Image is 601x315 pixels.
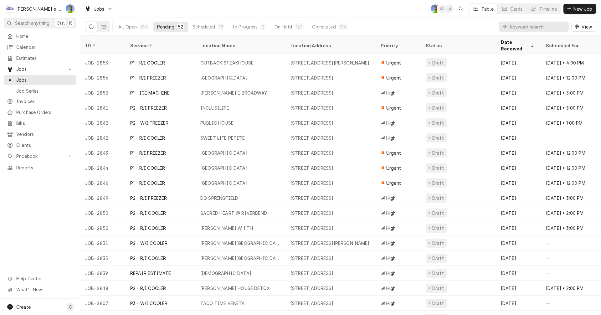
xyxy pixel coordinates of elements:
div: JOB-2843 [80,145,125,160]
div: 2 [261,23,265,30]
div: P1 - R/I COOLER [130,165,165,171]
div: [STREET_ADDRESS] [290,210,334,216]
div: Timeline [539,6,557,12]
span: High [386,255,396,261]
div: P2 - R/I COOLER [130,285,166,292]
div: P1 - R/I COOLER [130,59,165,66]
div: P1 - R/I COOLER [130,135,165,141]
div: Draft [431,135,445,141]
span: Jobs [94,6,105,12]
div: [DATE] [496,266,541,281]
a: Go to Jobs [82,4,115,14]
span: Home [16,33,73,39]
span: K [69,20,72,26]
div: JOB-2853 [80,55,125,70]
div: Draft [431,210,445,216]
span: Urgent [386,105,401,111]
div: JOB-2856 [80,70,125,85]
span: Clients [16,142,73,148]
div: JOB-2807 [80,296,125,311]
a: Job Series [4,86,76,96]
div: GA [66,4,74,13]
div: [PERSON_NAME][GEOGRAPHIC_DATA] [200,255,280,261]
div: [DATE] [496,205,541,220]
div: [DATE] [496,175,541,190]
div: Draft [431,255,445,261]
a: Vendors [4,129,76,139]
div: Draft [431,150,445,156]
div: P2 - W/I COOLER [130,240,167,246]
span: Purchase Orders [16,109,73,116]
div: [STREET_ADDRESS][PERSON_NAME] [290,240,370,246]
div: C [6,4,14,13]
div: 514 [141,23,147,30]
div: Greg Austin's Avatar [66,4,74,13]
span: High [386,90,396,96]
div: Draft [431,180,445,186]
div: [GEOGRAPHIC_DATA] [200,150,248,156]
div: Draft [431,120,445,126]
span: Urgent [386,59,401,66]
button: New Job [563,4,596,14]
div: Location Name [200,42,279,49]
a: Estimates [4,53,76,63]
div: [STREET_ADDRESS][PERSON_NAME] [290,59,370,66]
div: JOB-2850 [80,205,125,220]
div: P2 - R/I FREEZER [130,105,167,111]
div: Status [426,42,490,49]
div: [STREET_ADDRESS] [290,180,334,186]
div: JOB-2831 [80,235,125,250]
a: Purchase Orders [4,107,76,117]
div: [STREET_ADDRESS] [290,195,334,201]
span: Invoices [16,98,73,105]
div: [STREET_ADDRESS] [290,120,334,126]
a: Calendar [4,42,76,52]
span: Search anything [15,20,49,26]
div: [DATE] [496,160,541,175]
div: Date Received [501,39,530,52]
div: Draft [431,300,445,307]
input: Keyword search [510,22,566,32]
button: View [571,22,596,32]
span: Bills [16,120,73,127]
div: [DATE] [496,190,541,205]
div: Draft [431,105,445,111]
a: Reports [4,163,76,173]
div: Draft [431,240,445,246]
div: JOB-2846 [80,175,125,190]
div: [STREET_ADDRESS] [290,90,334,96]
button: Search anythingCtrlK [4,18,76,28]
div: 52 [178,23,183,30]
span: Help Center [16,275,72,282]
span: Urgent [386,150,401,156]
a: Bills [4,118,76,128]
div: + 6 [445,4,454,13]
div: Pending [157,23,174,30]
span: Urgent [386,165,401,171]
span: View [580,23,593,30]
span: High [386,195,396,201]
span: Ctrl [57,20,65,26]
div: JOB-2844 [80,160,125,175]
div: Service [130,42,189,49]
div: [STREET_ADDRESS] [290,225,334,231]
span: Jobs [16,77,73,83]
div: [GEOGRAPHIC_DATA] [200,165,248,171]
span: High [386,270,396,276]
div: P1 - R/I FREEZER [130,75,166,81]
a: Go to Help Center [4,273,76,284]
div: [STREET_ADDRESS] [290,255,334,261]
div: P3 - W/I COOLER [130,300,167,307]
div: P2 - W/I FREEZER [130,120,169,126]
span: Reports [16,164,73,171]
a: Go to Pricebook [4,151,76,161]
div: Draft [431,75,445,81]
div: ID [85,42,119,49]
div: JOB-2858 [80,85,125,100]
span: High [386,285,396,292]
div: [STREET_ADDRESS] [290,75,334,81]
div: Draft [431,285,445,292]
div: JOB-2839 [80,266,125,281]
div: [STREET_ADDRESS] [290,285,334,292]
div: [STREET_ADDRESS] [290,270,334,276]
